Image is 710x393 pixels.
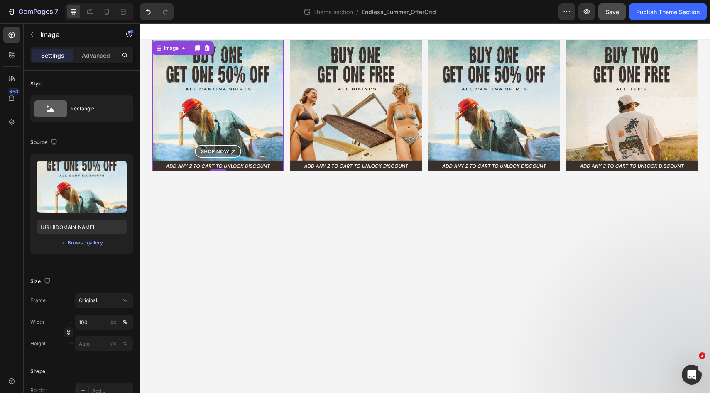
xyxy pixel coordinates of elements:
[140,3,174,20] div: Undo/Redo
[699,352,705,359] span: 2
[108,339,118,349] button: %
[598,3,626,20] button: Save
[71,99,121,118] div: Rectangle
[37,161,127,213] img: preview-image
[30,297,46,304] label: Frame
[61,238,66,248] span: or
[362,7,436,16] span: Endless_Summer_OfferGrid
[82,51,110,60] p: Advanced
[75,293,133,308] button: Original
[605,8,619,15] span: Save
[120,339,130,349] button: px
[68,239,103,247] div: Browse gallery
[629,3,707,20] button: Publish Theme Section
[30,137,59,148] div: Source
[108,317,118,327] button: %
[311,7,355,16] span: Theme section
[140,23,710,393] iframe: Design area
[30,276,52,287] div: Size
[75,315,133,330] input: px%
[110,340,116,347] div: px
[67,239,103,247] button: Browse gallery
[122,340,127,347] div: %
[636,7,700,16] div: Publish Theme Section
[356,7,358,16] span: /
[79,297,97,304] span: Original
[8,88,20,95] div: 450
[41,51,64,60] p: Settings
[110,318,116,326] div: px
[682,365,702,385] iframe: Intercom live chat
[40,29,111,39] p: Image
[30,340,46,347] label: Height
[30,368,45,375] div: Shape
[54,7,58,17] p: 7
[122,318,127,326] div: %
[30,80,42,88] div: Style
[120,317,130,327] button: px
[3,3,62,20] button: 7
[75,336,133,351] input: px%
[30,318,44,326] label: Width
[37,220,127,234] input: https://example.com/image.jpg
